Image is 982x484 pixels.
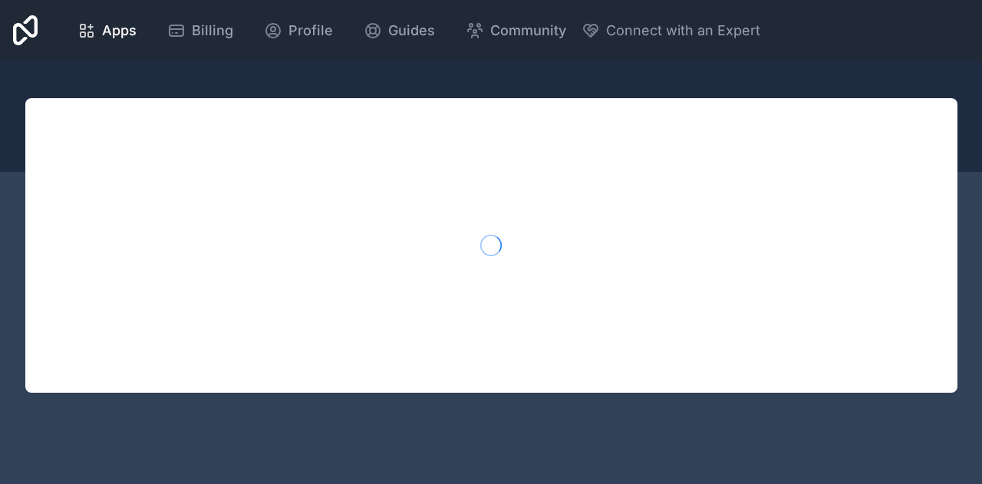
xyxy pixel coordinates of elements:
[582,20,760,41] button: Connect with an Expert
[65,14,149,48] a: Apps
[288,20,333,41] span: Profile
[252,14,345,48] a: Profile
[351,14,447,48] a: Guides
[388,20,435,41] span: Guides
[453,14,578,48] a: Community
[490,20,566,41] span: Community
[102,20,137,41] span: Apps
[155,14,245,48] a: Billing
[606,20,760,41] span: Connect with an Expert
[192,20,233,41] span: Billing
